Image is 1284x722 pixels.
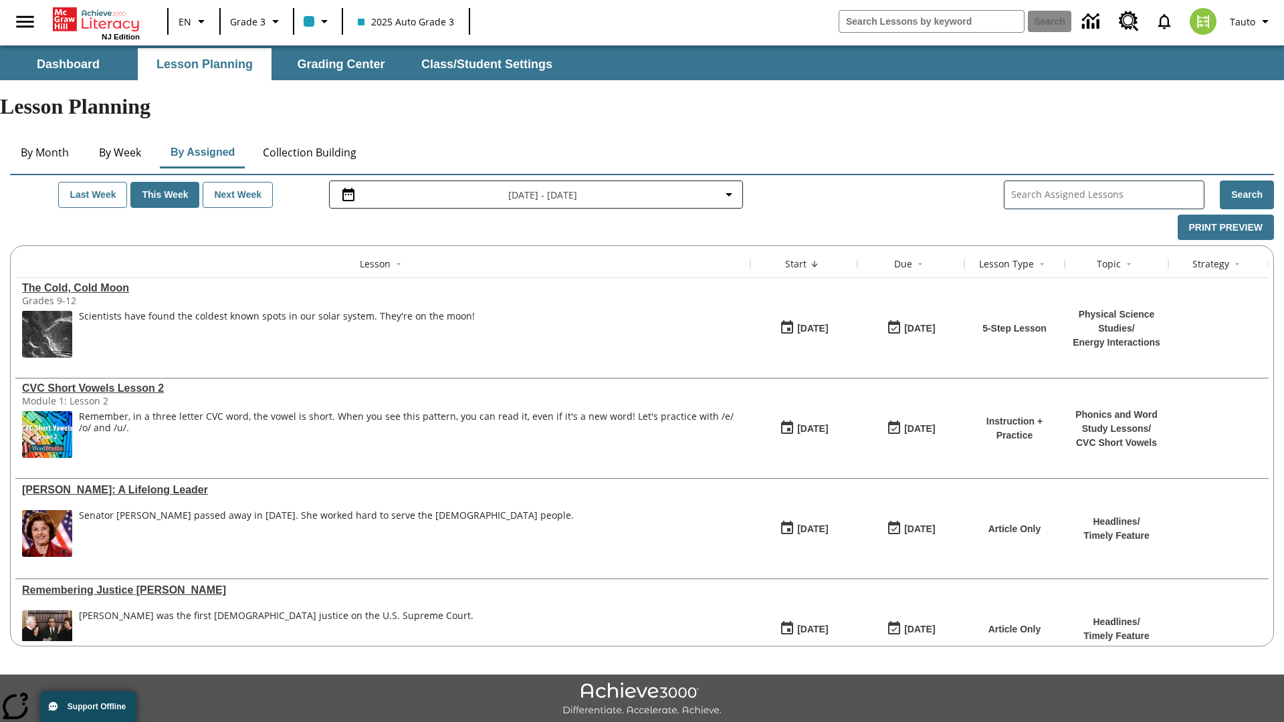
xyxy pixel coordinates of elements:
[775,616,833,642] button: 08/19/25: First time the lesson was available
[298,9,338,33] button: Class color is light blue. Change class color
[988,522,1041,536] p: Article Only
[562,683,722,717] img: Achieve3000 Differentiate Accelerate Achieve
[358,15,454,29] span: 2025 Auto Grade 3
[882,616,940,642] button: 08/19/25: Last day the lesson can be accessed
[1182,4,1224,39] button: Select a new avatar
[22,382,744,394] a: CVC Short Vowels Lesson 2, Lessons
[988,622,1041,636] p: Article Only
[721,187,737,203] svg: Collapse Date Range Filter
[982,322,1047,336] p: 5-Step Lesson
[5,2,45,41] button: Open side menu
[882,416,940,441] button: 08/19/25: Last day the lesson can be accessed
[1083,515,1150,529] p: Headlines /
[1071,336,1162,350] p: Energy Interactions
[79,311,475,358] div: Scientists have found the coldest known spots in our solar system. They're on the moon!
[225,9,289,33] button: Grade: Grade 3, Select a grade
[22,282,744,294] div: The Cold, Cold Moon
[807,256,823,272] button: Sort
[10,136,80,168] button: By Month
[1097,257,1121,271] div: Topic
[252,136,367,168] button: Collection Building
[1071,308,1162,336] p: Physical Science Studies /
[68,702,126,711] span: Support Offline
[335,187,737,203] button: Select the date range menu item
[1147,4,1182,39] a: Notifications
[79,311,475,322] div: Scientists have found the coldest known spots in our solar system. They're on the moon!
[904,320,935,337] div: [DATE]
[785,257,807,271] div: Start
[1,48,135,80] button: Dashboard
[1083,615,1150,629] p: Headlines /
[22,584,744,596] a: Remembering Justice O'Connor, Lessons
[797,521,828,537] div: [DATE]
[22,484,744,496] a: Dianne Feinstein: A Lifelong Leader, Lessons
[775,316,833,341] button: 08/20/25: First time the lesson was available
[971,414,1058,443] p: Instruction + Practice
[1121,256,1137,272] button: Sort
[22,394,223,407] div: Module 1: Lesson 2
[882,316,940,341] button: 08/20/25: Last day the lesson can be accessed
[797,320,828,337] div: [DATE]
[160,136,245,168] button: By Assigned
[797,621,828,638] div: [DATE]
[274,48,408,80] button: Grading Center
[79,510,574,521] div: Senator [PERSON_NAME] passed away in [DATE]. She worked hard to serve the [DEMOGRAPHIC_DATA] people.
[360,257,391,271] div: Lesson
[1178,215,1274,241] button: Print Preview
[1190,8,1216,35] img: avatar image
[22,584,744,596] div: Remembering Justice O'Connor
[79,610,473,657] div: Sandra Day O'Connor was the first female justice on the U.S. Supreme Court.
[79,510,574,557] div: Senator Dianne Feinstein passed away in September 2023. She worked hard to serve the American peo...
[130,182,199,208] button: This Week
[797,420,828,437] div: [DATE]
[22,510,72,557] img: Senator Dianne Feinstein of California smiles with the U.S. flag behind her.
[1083,529,1150,543] p: Timely Feature
[839,11,1024,32] input: search field
[904,420,935,437] div: [DATE]
[775,416,833,441] button: 08/19/25: First time the lesson was available
[1229,256,1245,272] button: Sort
[1111,3,1147,39] a: Resource Center, Will open in new tab
[138,48,272,80] button: Lesson Planning
[1011,185,1204,205] input: Search Assigned Lessons
[1071,408,1162,436] p: Phonics and Word Study Lessons /
[979,257,1034,271] div: Lesson Type
[1192,257,1229,271] div: Strategy
[79,411,744,458] div: Remember, in a three letter CVC word, the vowel is short. When you see this pattern, you can read...
[22,294,223,307] div: Grades 9-12
[79,610,473,622] div: [PERSON_NAME] was the first [DEMOGRAPHIC_DATA] justice on the U.S. Supreme Court.
[411,48,563,80] button: Class/Student Settings
[904,621,935,638] div: [DATE]
[230,15,265,29] span: Grade 3
[22,411,72,458] img: CVC Short Vowels Lesson 2.
[1034,256,1050,272] button: Sort
[775,516,833,541] button: 08/19/25: First time the lesson was available
[53,6,140,33] a: Home
[203,182,273,208] button: Next Week
[508,188,577,202] span: [DATE] - [DATE]
[22,311,72,358] img: image
[22,382,744,394] div: CVC Short Vowels Lesson 2
[40,691,136,722] button: Support Offline
[912,256,928,272] button: Sort
[102,33,140,41] span: NJ Edition
[391,256,407,272] button: Sort
[1071,436,1162,450] p: CVC Short Vowels
[904,521,935,537] div: [DATE]
[894,257,912,271] div: Due
[1220,180,1274,209] button: Search
[1083,629,1150,643] p: Timely Feature
[79,411,744,434] p: Remember, in a three letter CVC word, the vowel is short. When you see this pattern, you can read...
[1074,3,1111,40] a: Data Center
[882,516,940,541] button: 08/19/25: Last day the lesson can be accessed
[22,282,744,294] a: The Cold, Cold Moon , Lessons
[86,136,153,168] button: By Week
[173,9,215,33] button: Language: EN, Select a language
[22,484,744,496] div: Dianne Feinstein: A Lifelong Leader
[179,15,191,29] span: EN
[1224,9,1279,33] button: Profile/Settings
[53,5,140,41] div: Home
